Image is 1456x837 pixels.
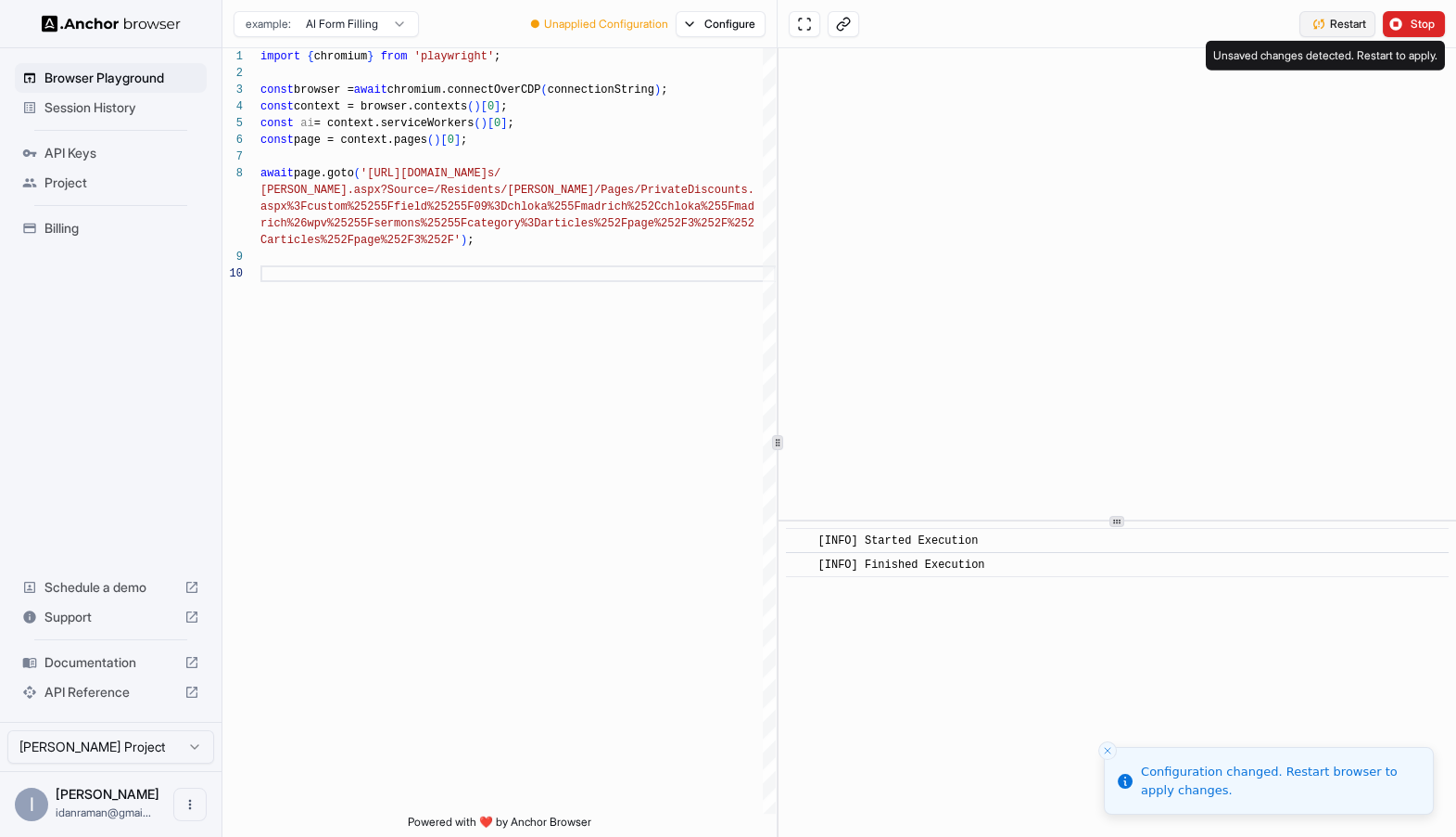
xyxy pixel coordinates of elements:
span: ​ [795,532,804,550]
button: Configure [676,11,766,37]
span: ; [507,117,513,130]
span: aspx%3Fcustom%25255Ffield%25255F09%3Dchloka%255Fma [260,200,594,213]
span: const [260,84,294,97]
span: ( [540,84,547,97]
span: '[URL][DOMAIN_NAME] [361,167,487,180]
span: ) [474,100,480,113]
span: ( [354,167,361,180]
span: [ [487,117,494,130]
div: 5 [222,115,243,132]
span: Restart [1330,17,1366,32]
span: ) [461,234,467,247]
span: chromium [314,50,368,63]
span: s/ [487,167,500,180]
span: connectionString [548,84,654,97]
span: [INFO] Started Execution [817,534,978,547]
span: ; [661,84,667,97]
span: Billing [44,219,199,238]
span: import [260,50,300,63]
span: } [367,50,373,63]
span: Idan Raman [56,786,159,802]
div: 3 [222,82,243,98]
span: rich%26wpv%25255Fsermons%25255Fcategory%3Darticles [260,217,594,230]
div: API Keys [15,138,207,168]
span: [INFO] Finished Execution [817,559,984,572]
span: ) [481,117,487,130]
span: Support [44,608,177,626]
span: ​ [795,556,804,574]
span: ● [530,17,540,32]
span: ) [434,134,440,147]
button: Open menu [173,788,207,821]
span: [PERSON_NAME].aspx?Source=/Residents/[PERSON_NAME]/Pages/Private [260,184,688,197]
div: Configuration changed. Restart browser to apply changes. [1141,763,1418,799]
span: %252Fpage%252F3%252F%252 [594,217,754,230]
span: await [354,84,387,97]
div: 4 [222,98,243,115]
span: const [260,100,294,113]
span: Project [44,174,199,192]
div: Browser Playground [15,63,207,93]
div: API Reference [15,677,207,707]
span: idanraman@gmail.com [56,805,151,819]
span: ) [654,84,661,97]
span: ( [427,134,434,147]
span: ai [300,117,313,130]
span: [ [481,100,487,113]
div: 6 [222,132,243,148]
div: 10 [222,265,243,282]
button: Stop [1383,11,1445,37]
span: Discounts. [688,184,754,197]
span: page.goto [294,167,354,180]
button: Close toast [1098,741,1117,760]
span: page = context.pages [294,134,427,147]
span: Powered with ❤️ by Anchor Browser [408,815,591,837]
span: 0 [487,100,494,113]
span: ; [467,234,474,247]
span: const [260,117,294,130]
span: Carticles%252Fpage%252F3%252F' [260,234,461,247]
span: context = browser.contexts [294,100,467,113]
span: ; [461,134,467,147]
span: const [260,134,294,147]
p: Unsaved changes detected. Restart to apply. [1213,48,1437,63]
div: I [15,788,48,821]
button: Restart [1299,11,1375,37]
div: 1 [222,48,243,65]
span: await [260,167,294,180]
span: drich%252Cchloka%255Fmad [594,200,754,213]
span: ] [494,100,500,113]
span: API Reference [44,683,177,702]
div: 7 [222,148,243,165]
span: = context.serviceWorkers [314,117,475,130]
div: 9 [222,249,243,265]
span: Stop [1411,17,1437,32]
span: 0 [494,117,500,130]
span: API Keys [44,144,199,162]
span: Browser Playground [44,69,199,87]
div: Documentation [15,648,207,677]
span: ; [500,100,507,113]
span: browser = [294,84,354,97]
span: Unapplied Configuration [544,17,668,32]
div: Billing [15,213,207,243]
span: ; [494,50,500,63]
span: { [307,50,313,63]
span: example: [246,17,291,32]
span: from [381,50,408,63]
span: Documentation [44,653,177,672]
div: Session History [15,93,207,122]
button: Copy live view URL [828,11,859,37]
span: 'playwright' [414,50,494,63]
span: [ [440,134,447,147]
span: ] [500,117,507,130]
span: ] [454,134,461,147]
span: Schedule a demo [44,578,177,597]
div: Project [15,168,207,198]
div: Schedule a demo [15,573,207,602]
span: Session History [44,98,199,117]
div: 2 [222,65,243,82]
span: chromium.connectOverCDP [387,84,541,97]
span: 0 [448,134,454,147]
div: 8 [222,165,243,182]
